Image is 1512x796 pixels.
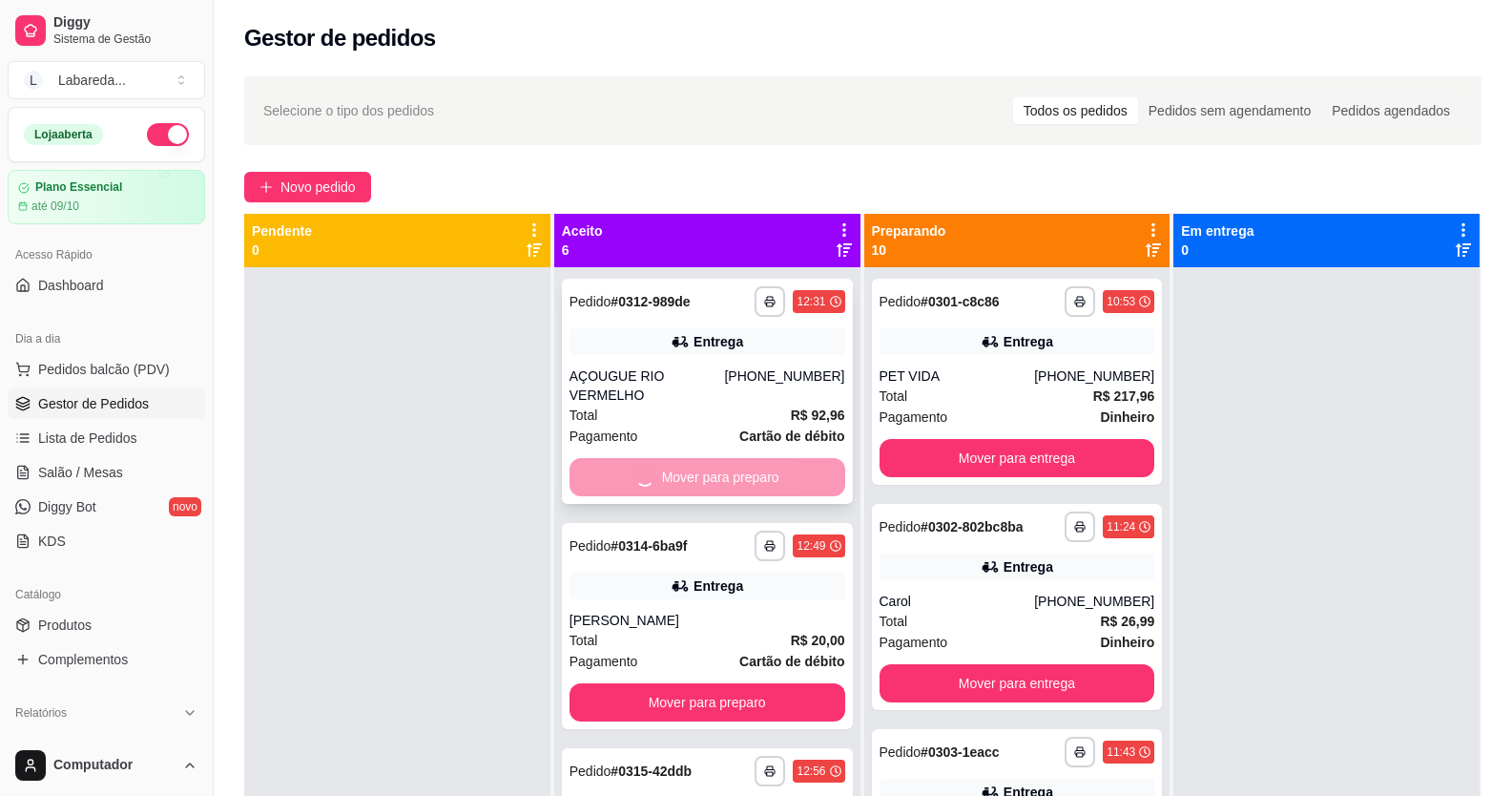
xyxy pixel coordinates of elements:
[53,31,197,47] span: Sistema de Gestão
[611,538,687,554] strong: # 0314-6ba9f
[263,100,434,121] span: Selecione o tipo dos pedidos
[880,744,922,760] span: Pedido
[1100,614,1154,629] strong: R$ 26,99
[38,394,149,413] span: Gestor de Pedidos
[8,610,205,640] a: Produtos
[1013,97,1138,124] div: Todos os pedidos
[1100,635,1154,650] strong: Dinheiro
[8,354,205,385] button: Pedidos balcão (PDV)
[1181,241,1253,260] p: 0
[880,439,1155,477] button: Mover para entrega
[8,324,205,354] div: Dia a dia
[570,367,725,405] div: AÇOUGUE RIO VERMELHO
[797,538,825,554] div: 12:49
[147,123,189,146] button: Alterar Status
[8,743,205,788] button: Computador
[791,408,845,423] strong: R$ 92,96
[8,457,205,488] a: Salão / Mesas
[38,360,170,379] span: Pedidos balcão (PDV)
[244,172,371,202] button: Novo pedido
[921,744,1000,760] strong: # 0303-1eacc
[797,294,825,309] div: 12:31
[244,23,436,53] h2: Gestor de pedidos
[1004,332,1053,351] div: Entrega
[252,241,312,260] p: 0
[1181,221,1253,241] p: Em entrega
[8,728,205,759] a: Relatórios de vendas
[8,492,205,522] a: Diggy Botnovo
[880,386,908,407] span: Total
[8,579,205,610] div: Catálogo
[8,388,205,419] a: Gestor de Pedidos
[570,405,598,426] span: Total
[38,650,128,669] span: Complementos
[58,71,126,90] div: Labareda ...
[1107,519,1135,534] div: 11:24
[1093,388,1155,404] strong: R$ 217,96
[1321,97,1460,124] div: Pedidos agendados
[8,240,205,270] div: Acesso Rápido
[259,180,273,194] span: plus
[880,664,1155,702] button: Mover para entrega
[1034,367,1154,386] div: [PHONE_NUMBER]
[570,630,598,651] span: Total
[611,294,690,309] strong: # 0312-989de
[562,221,603,241] p: Aceito
[880,519,922,534] span: Pedido
[570,426,638,447] span: Pagamento
[570,651,638,672] span: Pagamento
[570,611,845,630] div: [PERSON_NAME]
[570,294,611,309] span: Pedido
[739,654,844,669] strong: Cartão de débito
[15,705,67,721] span: Relatórios
[1107,744,1135,760] div: 11:43
[694,576,743,596] div: Entrega
[8,423,205,453] a: Lista de Pedidos
[38,429,137,448] span: Lista de Pedidos
[24,71,43,90] span: L
[8,526,205,556] a: KDS
[35,180,122,195] article: Plano Essencial
[53,757,175,774] span: Computador
[880,611,908,632] span: Total
[611,764,692,779] strong: # 0315-42ddb
[880,367,1035,386] div: PET VIDA
[739,429,844,444] strong: Cartão de débito
[38,497,96,516] span: Diggy Bot
[791,633,845,648] strong: R$ 20,00
[880,632,948,653] span: Pagamento
[880,294,922,309] span: Pedido
[872,241,946,260] p: 10
[38,616,92,635] span: Produtos
[8,270,205,301] a: Dashboard
[1034,592,1154,611] div: [PHONE_NUMBER]
[252,221,312,241] p: Pendente
[880,592,1035,611] div: Carol
[38,734,164,753] span: Relatórios de vendas
[53,14,197,31] span: Diggy
[8,8,205,53] a: DiggySistema de Gestão
[280,177,356,198] span: Novo pedido
[1107,294,1135,309] div: 10:53
[872,221,946,241] p: Preparando
[24,124,103,145] div: Loja aberta
[8,170,205,224] a: Plano Essencialaté 09/10
[880,407,948,428] span: Pagamento
[38,463,123,482] span: Salão / Mesas
[8,644,205,675] a: Complementos
[1100,409,1154,425] strong: Dinheiro
[694,332,743,351] div: Entrega
[570,538,611,554] span: Pedido
[38,532,66,551] span: KDS
[797,764,825,779] div: 12:56
[562,241,603,260] p: 6
[38,276,104,295] span: Dashboard
[921,519,1023,534] strong: # 0302-802bc8ba
[570,683,845,722] button: Mover para preparo
[570,764,611,779] span: Pedido
[8,61,205,99] button: Select a team
[1138,97,1321,124] div: Pedidos sem agendamento
[31,199,79,214] article: até 09/10
[921,294,1000,309] strong: # 0301-c8c86
[724,367,844,405] div: [PHONE_NUMBER]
